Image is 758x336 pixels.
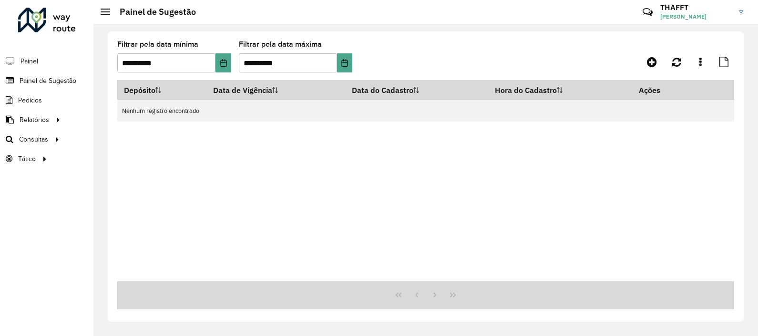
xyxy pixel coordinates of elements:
[20,115,49,125] span: Relatórios
[637,2,658,22] a: Contato Rápido
[215,53,231,72] button: Choose Date
[239,39,322,50] label: Filtrar pela data máxima
[117,100,734,122] td: Nenhum registro encontrado
[660,3,732,12] h3: THAFFT
[632,80,689,100] th: Ações
[346,80,489,100] th: Data do Cadastro
[20,76,76,86] span: Painel de Sugestão
[19,134,48,144] span: Consultas
[18,154,36,164] span: Tático
[488,80,632,100] th: Hora do Cadastro
[18,95,42,105] span: Pedidos
[110,7,196,17] h2: Painel de Sugestão
[207,80,346,100] th: Data de Vigência
[20,56,38,66] span: Painel
[660,12,732,21] span: [PERSON_NAME]
[117,80,207,100] th: Depósito
[337,53,352,72] button: Choose Date
[117,39,198,50] label: Filtrar pela data mínima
